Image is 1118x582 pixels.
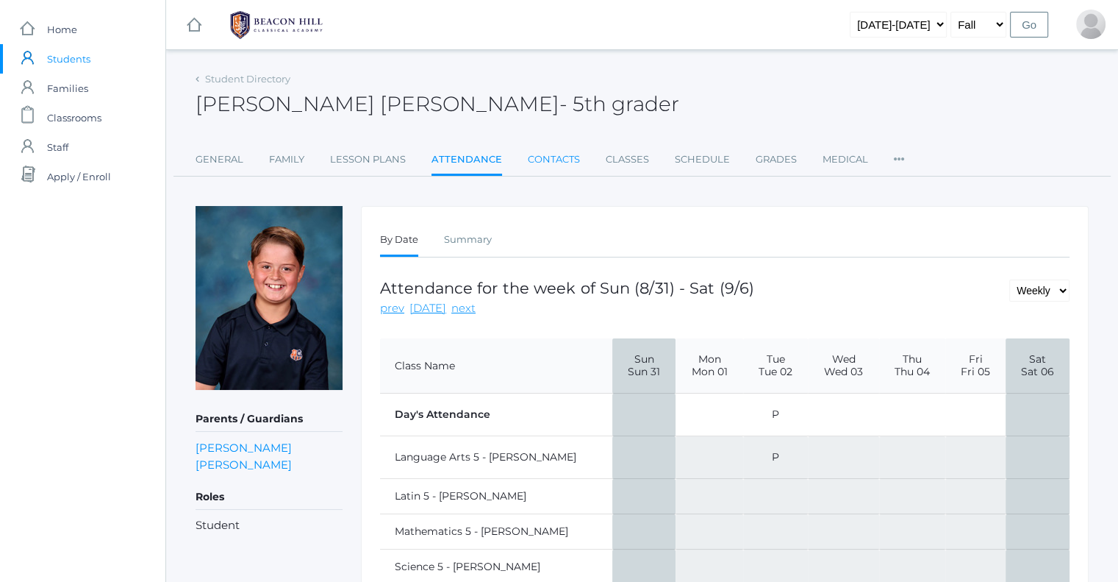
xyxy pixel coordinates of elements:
[956,366,994,378] span: Fri 05
[330,145,406,174] a: Lesson Plans
[612,338,676,394] th: Sun
[823,145,868,174] a: Medical
[743,436,808,479] td: P
[380,479,612,514] td: Latin 5 - [PERSON_NAME]
[196,456,292,473] a: [PERSON_NAME]
[380,300,404,317] a: prev
[431,145,502,177] a: Attendance
[196,407,343,432] h5: Parents / Guardians
[47,74,88,103] span: Families
[380,436,612,479] td: Language Arts 5 - [PERSON_NAME]
[623,366,664,378] span: Sun 31
[196,517,343,534] li: Student
[196,93,679,116] h2: [PERSON_NAME] [PERSON_NAME]
[196,439,292,456] a: [PERSON_NAME]
[687,366,732,378] span: Mon 01
[559,91,679,116] span: - 5th grader
[47,44,90,74] span: Students
[196,485,343,510] h5: Roles
[1076,10,1106,39] div: Danielle Roberts
[196,206,343,390] img: Ryder Roberts
[743,338,808,394] th: Tue
[380,514,612,550] td: Mathematics 5 - [PERSON_NAME]
[675,145,730,174] a: Schedule
[879,338,946,394] th: Thu
[945,338,1005,394] th: Fri
[380,338,612,394] th: Class Name
[409,300,446,317] a: [DATE]
[743,394,808,436] td: P
[47,15,77,44] span: Home
[808,338,878,394] th: Wed
[269,145,304,174] a: Family
[606,145,649,174] a: Classes
[47,103,101,132] span: Classrooms
[451,300,476,317] a: next
[756,145,797,174] a: Grades
[380,280,754,297] h1: Attendance for the week of Sun (8/31) - Sat (9/6)
[1010,12,1048,38] input: Go
[196,145,243,174] a: General
[47,162,111,191] span: Apply / Enroll
[1017,366,1058,378] span: Sat 06
[1006,338,1069,394] th: Sat
[205,73,290,85] a: Student Directory
[380,225,418,257] a: By Date
[444,225,492,255] a: Summary
[47,132,68,162] span: Staff
[395,408,490,421] strong: Day's Attendance
[676,338,743,394] th: Mon
[890,366,935,378] span: Thu 04
[819,366,867,378] span: Wed 03
[221,7,332,43] img: BHCALogos-05-308ed15e86a5a0abce9b8dd61676a3503ac9727e845dece92d48e8588c001991.png
[754,366,797,378] span: Tue 02
[528,145,580,174] a: Contacts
